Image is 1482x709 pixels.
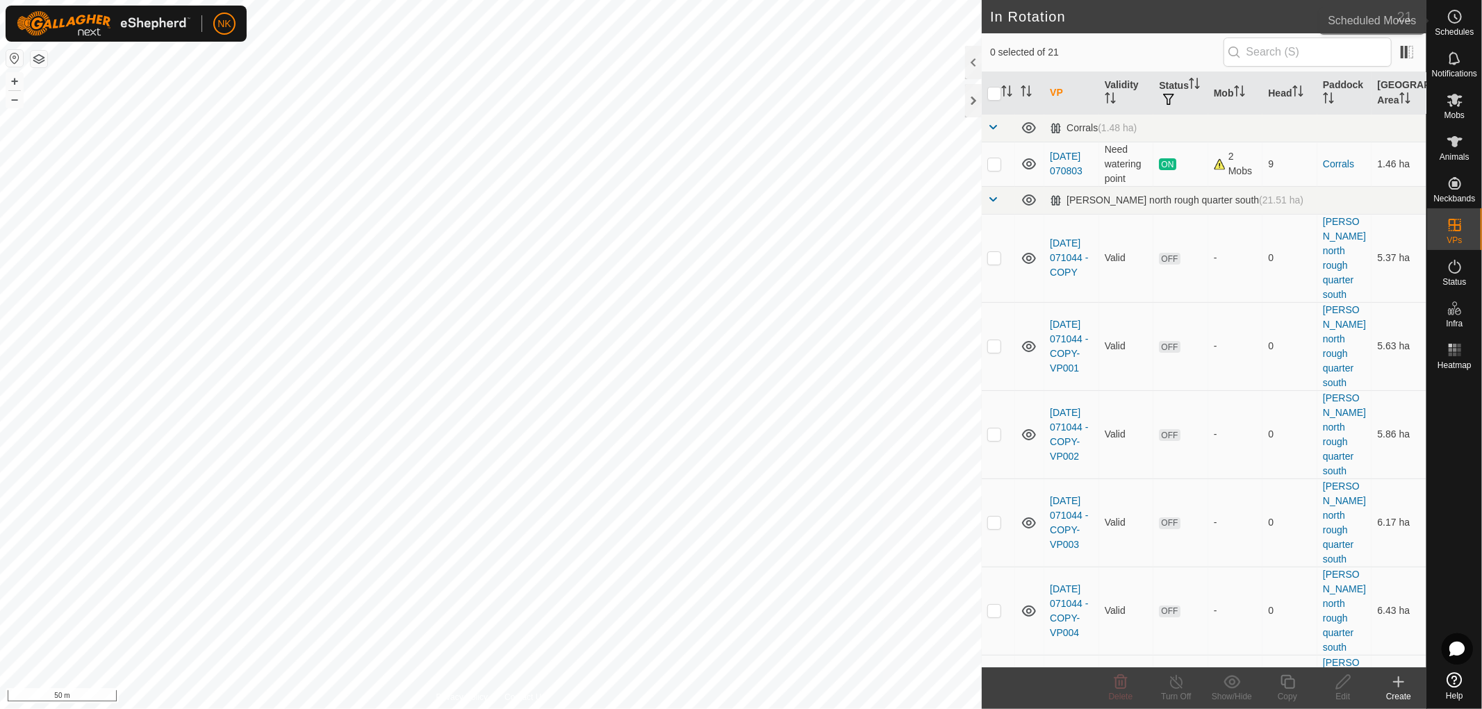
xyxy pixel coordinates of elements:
span: ON [1159,158,1176,170]
th: Status [1153,72,1208,115]
th: Head [1262,72,1317,115]
span: OFF [1159,429,1180,441]
a: [DATE] 071044 - COPY-VP002 [1050,407,1088,462]
div: Show/Hide [1204,690,1260,703]
td: 6.17 ha [1372,478,1426,567]
a: [DATE] 071044 - COPY-VP001 [1050,319,1088,374]
span: (21.51 ha) [1259,194,1303,206]
a: Contact Us [504,691,545,703]
span: Schedules [1435,28,1474,36]
div: [PERSON_NAME] north rough quarter south [1050,194,1303,206]
span: Infra [1446,319,1463,328]
div: - [1214,251,1258,265]
span: (1.48 ha) [1098,122,1137,133]
p-sorticon: Activate to sort [1189,80,1200,91]
p-sorticon: Activate to sort [1323,94,1334,106]
td: 0 [1262,478,1317,567]
td: 1.46 ha [1372,142,1426,186]
a: [DATE] 071044 - COPY [1050,237,1088,278]
a: [DATE] 071044 - COPY-VP003 [1050,495,1088,550]
span: Notifications [1432,69,1477,78]
a: Privacy Policy [436,691,488,703]
p-sorticon: Activate to sort [1021,87,1032,99]
td: 9 [1262,142,1317,186]
input: Search (S) [1224,37,1392,67]
td: Valid [1099,302,1154,390]
span: Mobs [1444,111,1465,119]
span: Animals [1440,153,1469,161]
span: Help [1446,692,1463,700]
a: [PERSON_NAME] north rough quarter south [1323,304,1366,388]
span: 21 [1397,6,1413,27]
div: - [1214,515,1258,530]
th: Validity [1099,72,1154,115]
th: Mob [1208,72,1263,115]
p-sorticon: Activate to sort [1001,87,1012,99]
td: Valid [1099,214,1154,302]
th: [GEOGRAPHIC_DATA] Area [1372,72,1426,115]
span: NK [217,17,231,31]
p-sorticon: Activate to sort [1399,94,1410,106]
td: 5.37 ha [1372,214,1426,302]
a: Corrals [1323,158,1354,169]
button: Reset Map [6,50,23,67]
span: OFF [1159,341,1180,353]
div: 2 Mobs [1214,149,1258,178]
td: Valid [1099,390,1154,478]
td: 0 [1262,302,1317,390]
div: Create [1371,690,1426,703]
button: – [6,91,23,108]
span: OFF [1159,517,1180,529]
td: 6.43 ha [1372,567,1426,655]
p-sorticon: Activate to sort [1105,94,1116,106]
span: OFF [1159,253,1180,265]
th: VP [1044,72,1099,115]
td: Valid [1099,567,1154,655]
a: [PERSON_NAME] north rough quarter south [1323,216,1366,300]
p-sorticon: Activate to sort [1292,87,1303,99]
span: Heatmap [1438,361,1472,369]
div: Edit [1315,690,1371,703]
div: Turn Off [1148,690,1204,703]
td: 5.86 ha [1372,390,1426,478]
span: VPs [1447,236,1462,244]
img: Gallagher Logo [17,11,190,36]
a: [PERSON_NAME] north rough quarter south [1323,481,1366,565]
td: Valid [1099,478,1154,567]
span: Status [1442,278,1466,286]
p-sorticon: Activate to sort [1234,87,1245,99]
th: Paddock [1317,72,1372,115]
td: 0 [1262,390,1317,478]
td: 5.63 ha [1372,302,1426,390]
a: [DATE] 070803 [1050,151,1082,176]
td: 0 [1262,567,1317,655]
div: Copy [1260,690,1315,703]
button: Map Layers [31,51,47,67]
a: [PERSON_NAME] north rough quarter south [1323,392,1366,476]
div: - [1214,427,1258,442]
button: + [6,73,23,90]
a: [DATE] 071044 - COPY-VP004 [1050,583,1088,638]
a: Help [1427,667,1482,706]
div: - [1214,339,1258,353]
td: Need watering point [1099,142,1154,186]
div: - [1214,603,1258,618]
td: 0 [1262,214,1317,302]
span: Delete [1109,692,1133,701]
span: Neckbands [1433,194,1475,203]
span: 0 selected of 21 [990,45,1224,60]
a: [PERSON_NAME] north rough quarter south [1323,569,1366,653]
div: Corrals [1050,122,1137,134]
h2: In Rotation [990,8,1397,25]
span: OFF [1159,606,1180,617]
